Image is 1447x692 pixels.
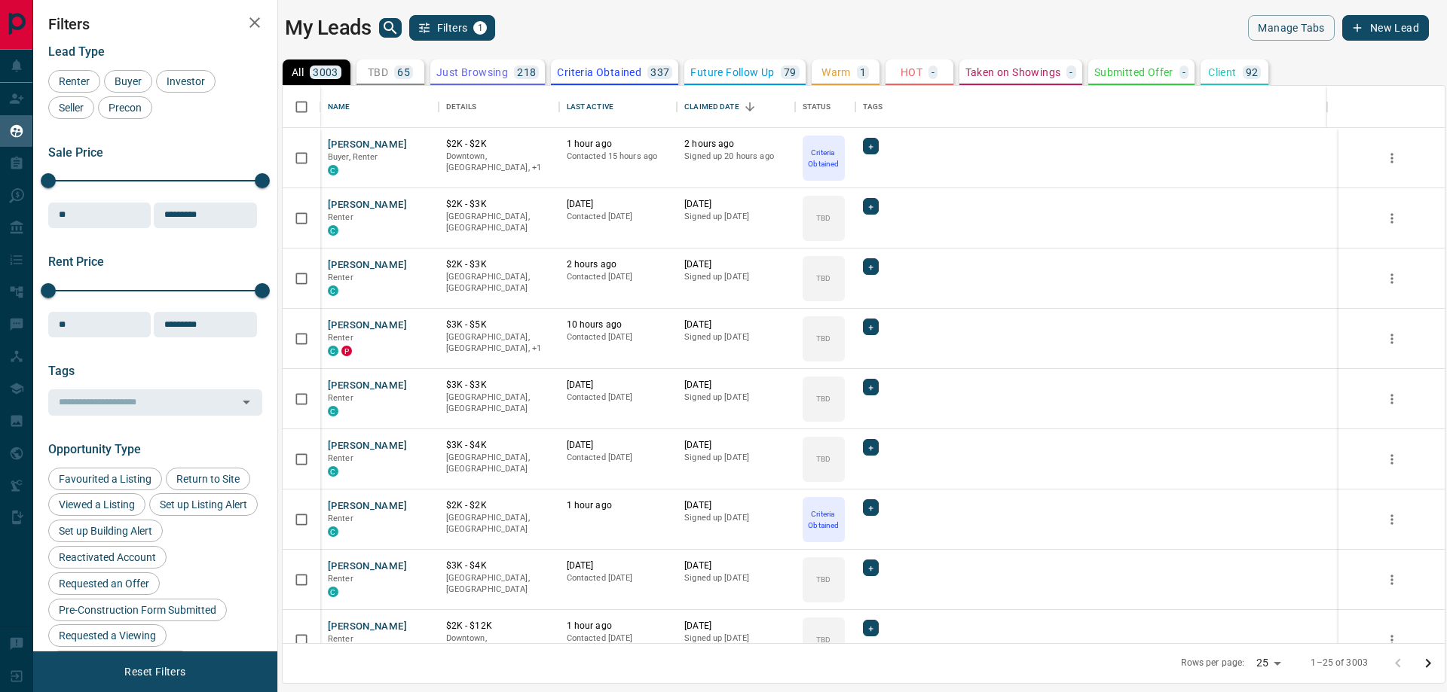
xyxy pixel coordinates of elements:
[436,67,508,78] p: Just Browsing
[868,620,873,636] span: +
[1413,648,1443,678] button: Go to next page
[446,620,552,633] p: $2K - $12K
[328,138,407,152] button: [PERSON_NAME]
[684,439,788,452] p: [DATE]
[98,96,152,119] div: Precon
[684,620,788,633] p: [DATE]
[328,466,338,477] div: condos.ca
[1342,15,1429,41] button: New Lead
[684,86,739,128] div: Claimed Date
[567,86,613,128] div: Last Active
[684,258,788,271] p: [DATE]
[863,258,879,275] div: +
[328,559,407,574] button: [PERSON_NAME]
[328,634,353,644] span: Renter
[48,624,167,647] div: Requested a Viewing
[1381,629,1403,651] button: more
[559,86,678,128] div: Last Active
[328,258,407,273] button: [PERSON_NAME]
[446,271,552,294] p: [GEOGRAPHIC_DATA], [GEOGRAPHIC_DATA]
[156,70,216,93] div: Investor
[48,442,141,456] span: Opportunity Type
[684,138,788,151] p: 2 hours ago
[328,526,338,537] div: condos.ca
[816,333,831,344] p: TBD
[439,86,559,128] div: Details
[567,559,670,572] p: [DATE]
[446,211,552,234] p: [GEOGRAPHIC_DATA], [GEOGRAPHIC_DATA]
[54,498,140,511] span: Viewed a Listing
[104,70,152,93] div: Buyer
[1250,652,1286,674] div: 25
[816,453,831,465] p: TBD
[567,258,670,271] p: 2 hours ago
[684,512,788,524] p: Signed up [DATE]
[109,75,147,87] span: Buyer
[821,67,851,78] p: Warm
[1381,388,1403,410] button: more
[328,439,407,453] button: [PERSON_NAME]
[446,331,552,355] p: Toronto
[446,258,552,271] p: $2K - $3K
[328,499,407,514] button: [PERSON_NAME]
[1094,67,1173,78] p: Submitted Offer
[901,67,922,78] p: HOT
[567,452,670,464] p: Contacted [DATE]
[397,67,410,78] p: 65
[684,452,788,464] p: Signed up [DATE]
[48,70,100,93] div: Renter
[161,75,210,87] span: Investor
[567,331,670,343] p: Contacted [DATE]
[48,15,262,33] h2: Filters
[446,499,552,512] p: $2K - $2K
[795,86,855,128] div: Status
[54,551,161,563] span: Reactivated Account
[446,151,552,174] p: Toronto
[446,439,552,452] p: $3K - $4K
[48,468,162,490] div: Favourited a Listing
[1246,67,1259,78] p: 92
[1181,657,1244,669] p: Rows per page:
[804,508,843,531] p: Criteria Obtained
[677,86,795,128] div: Claimed Date
[328,620,407,634] button: [PERSON_NAME]
[328,165,338,175] div: condos.ca
[684,559,788,572] p: [DATE]
[855,86,1327,128] div: Tags
[868,139,873,154] span: +
[684,271,788,283] p: Signed up [DATE]
[863,499,879,516] div: +
[475,23,485,33] span: 1
[328,379,407,393] button: [PERSON_NAME]
[446,379,552,392] p: $3K - $3K
[54,604,222,616] span: Pre-Construction Form Submitted
[1381,569,1403,591] button: more
[313,67,338,78] p: 3003
[446,572,552,596] p: [GEOGRAPHIC_DATA], [GEOGRAPHIC_DATA]
[517,67,536,78] p: 218
[932,67,935,78] p: -
[328,574,353,584] span: Renter
[446,512,552,535] p: [GEOGRAPHIC_DATA], [GEOGRAPHIC_DATA]
[863,559,879,576] div: +
[446,633,552,656] p: Toronto
[328,333,353,343] span: Renter
[684,319,788,331] p: [DATE]
[446,86,477,128] div: Details
[684,392,788,404] p: Signed up [DATE]
[54,473,157,485] span: Favourited a Listing
[54,630,161,642] span: Requested a Viewing
[328,587,338,597] div: condos.ca
[863,138,879,154] div: +
[54,578,154,590] span: Requested an Offer
[1248,15,1334,41] button: Manage Tabs
[1381,508,1403,531] button: more
[328,273,353,282] span: Renter
[48,44,105,59] span: Lead Type
[684,151,788,163] p: Signed up 20 hours ago
[48,255,104,269] span: Rent Price
[48,572,160,595] div: Requested an Offer
[328,346,338,356] div: condos.ca
[292,67,304,78] p: All
[446,138,552,151] p: $2K - $2K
